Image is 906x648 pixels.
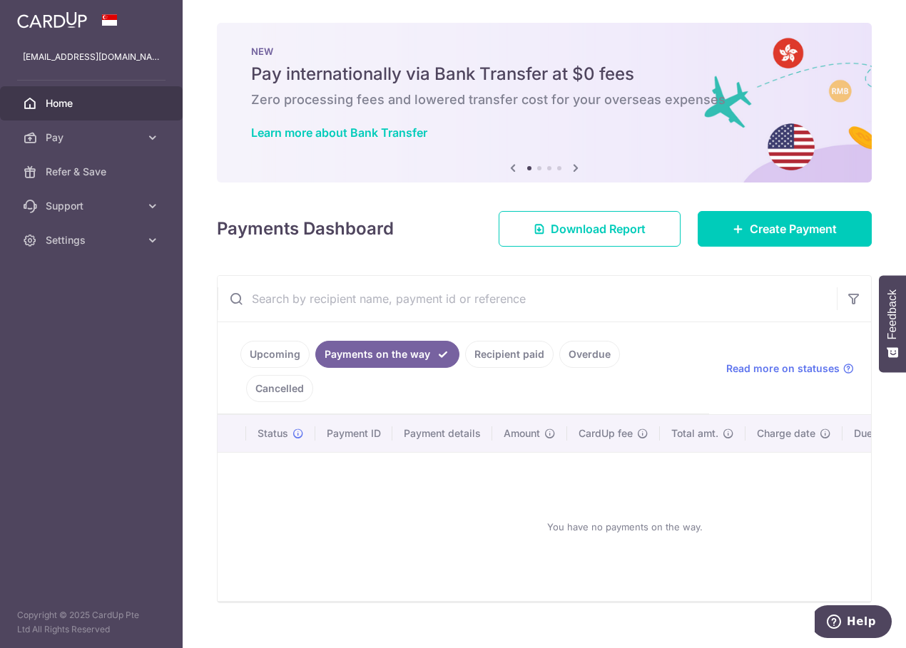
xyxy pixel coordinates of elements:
a: Overdue [559,341,620,368]
span: Total amt. [671,426,718,441]
a: Create Payment [698,211,872,247]
span: Download Report [551,220,646,237]
span: Status [258,426,288,441]
a: Upcoming [240,341,310,368]
span: CardUp fee [579,426,633,441]
h6: Zero processing fees and lowered transfer cost for your overseas expenses [251,91,838,108]
img: CardUp [17,11,87,29]
h5: Pay internationally via Bank Transfer at $0 fees [251,63,838,86]
span: Charge date [757,426,815,441]
th: Payment ID [315,415,392,452]
span: Due date [854,426,897,441]
a: Payments on the way [315,341,459,368]
a: Read more on statuses [726,361,854,376]
a: Recipient paid [465,341,554,368]
p: [EMAIL_ADDRESS][DOMAIN_NAME] [23,50,160,64]
p: NEW [251,46,838,57]
span: Support [46,199,140,213]
span: Create Payment [750,220,837,237]
span: Amount [504,426,540,441]
a: Download Report [499,211,681,247]
h4: Payments Dashboard [217,216,394,242]
input: Search by recipient name, payment id or reference [218,276,837,322]
th: Payment details [392,415,492,452]
a: Cancelled [246,375,313,402]
span: Settings [46,233,140,247]
img: Bank transfer banner [217,23,872,182]
span: Read more on statuses [726,361,840,376]
iframe: Opens a widget where you can find more information [815,605,892,641]
span: Home [46,96,140,110]
a: Learn more about Bank Transfer [251,125,427,140]
span: Pay [46,130,140,145]
button: Feedback - Show survey [879,275,906,372]
span: Refer & Save [46,165,140,179]
span: Feedback [886,289,899,339]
